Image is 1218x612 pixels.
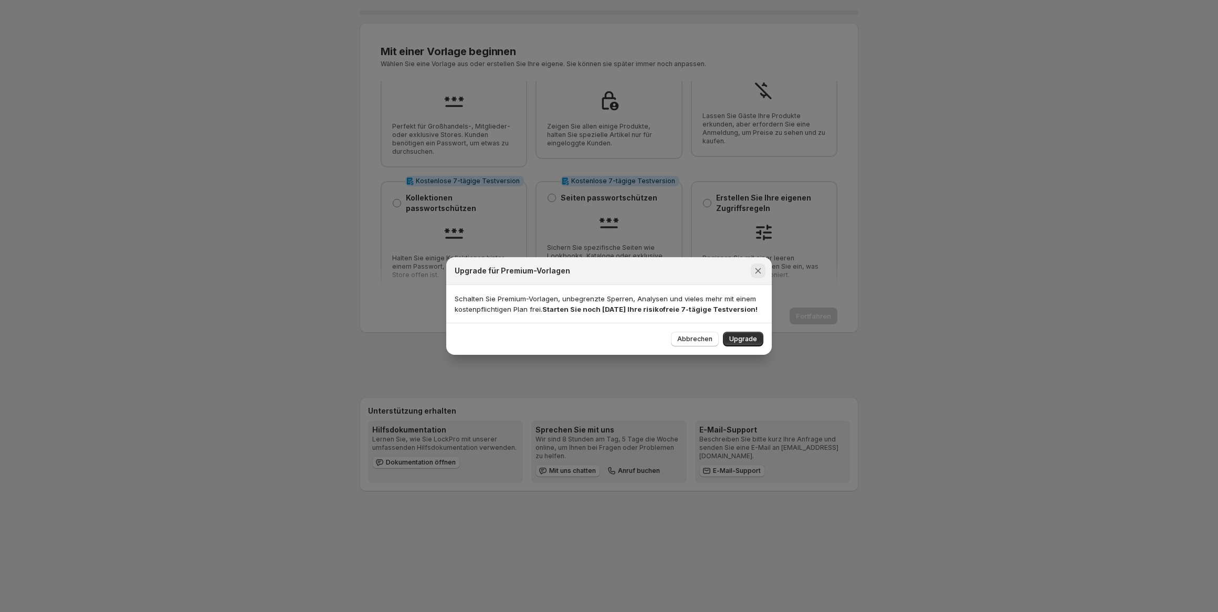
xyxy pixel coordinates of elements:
span: Upgrade [729,335,757,343]
h2: Upgrade für Premium-Vorlagen [455,266,570,276]
button: Upgrade [723,332,763,346]
button: Abbrechen [671,332,719,346]
strong: Starten Sie noch [DATE] Ihre risikofreie 7-tägige Testversion! [542,305,758,313]
p: Schalten Sie Premium-Vorlagen, unbegrenzte Sperren, Analysen und vieles mehr mit einem kostenpfli... [455,293,763,314]
span: Abbrechen [677,335,712,343]
button: Schließen [751,263,765,278]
